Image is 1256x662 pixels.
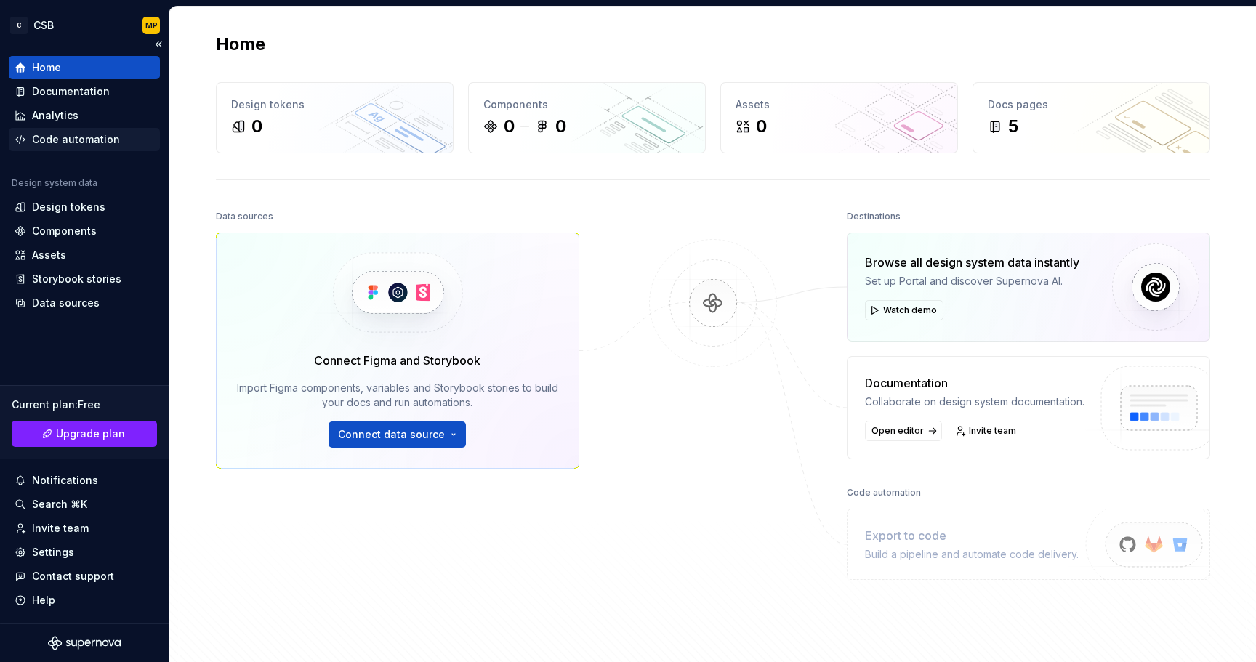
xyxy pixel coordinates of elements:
div: Components [483,97,691,112]
svg: Supernova Logo [48,636,121,650]
a: Documentation [9,80,160,103]
div: Destinations [847,206,901,227]
div: 5 [1008,115,1018,138]
div: Import Figma components, variables and Storybook stories to build your docs and run automations. [237,381,558,410]
button: Search ⌘K [9,493,160,516]
div: Docs pages [988,97,1195,112]
div: Design system data [12,177,97,189]
button: Watch demo [865,300,943,320]
div: Code automation [847,483,921,503]
a: Upgrade plan [12,421,157,447]
a: Components [9,219,160,243]
a: Code automation [9,128,160,151]
a: Settings [9,541,160,564]
div: Documentation [865,374,1084,392]
div: Documentation [32,84,110,99]
div: Contact support [32,569,114,584]
a: Invite team [951,421,1023,441]
div: Home [32,60,61,75]
a: Home [9,56,160,79]
a: Components00 [468,82,706,153]
div: Design tokens [32,200,105,214]
div: 0 [555,115,566,138]
span: Upgrade plan [56,427,125,441]
div: Current plan : Free [12,397,157,412]
div: Components [32,224,97,238]
div: Invite team [32,521,89,536]
div: Design tokens [231,97,438,112]
button: Notifications [9,469,160,492]
div: Analytics [32,108,78,123]
div: Help [32,593,55,607]
div: Set up Portal and discover Supernova AI. [865,274,1079,288]
a: Storybook stories [9,267,160,291]
a: Open editor [865,421,942,441]
div: MP [145,20,158,31]
a: Analytics [9,104,160,127]
div: Storybook stories [32,272,121,286]
a: Assets0 [720,82,958,153]
a: Design tokens0 [216,82,454,153]
div: C [10,17,28,34]
a: Data sources [9,291,160,315]
button: Help [9,589,160,612]
a: Docs pages5 [973,82,1210,153]
div: Code automation [32,132,120,147]
div: Collaborate on design system documentation. [865,395,1084,409]
div: Export to code [865,527,1079,544]
a: Invite team [9,517,160,540]
button: Collapse sidebar [148,34,169,55]
button: Contact support [9,565,160,588]
span: Invite team [969,425,1016,437]
div: Build a pipeline and automate code delivery. [865,547,1079,562]
a: Design tokens [9,195,160,219]
div: 0 [504,115,515,138]
h2: Home [216,33,265,56]
div: 0 [251,115,262,138]
div: Browse all design system data instantly [865,254,1079,271]
div: Connect Figma and Storybook [314,352,480,369]
div: CSB [33,18,54,33]
span: Watch demo [883,304,937,316]
div: Assets [736,97,943,112]
div: Assets [32,248,66,262]
a: Assets [9,243,160,267]
div: Data sources [32,296,100,310]
div: Data sources [216,206,273,227]
button: Connect data source [329,421,466,448]
div: 0 [756,115,767,138]
span: Connect data source [338,427,445,442]
button: CCSBMP [3,9,166,41]
div: Settings [32,545,74,560]
div: Search ⌘K [32,497,87,512]
span: Open editor [871,425,924,437]
div: Notifications [32,473,98,488]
